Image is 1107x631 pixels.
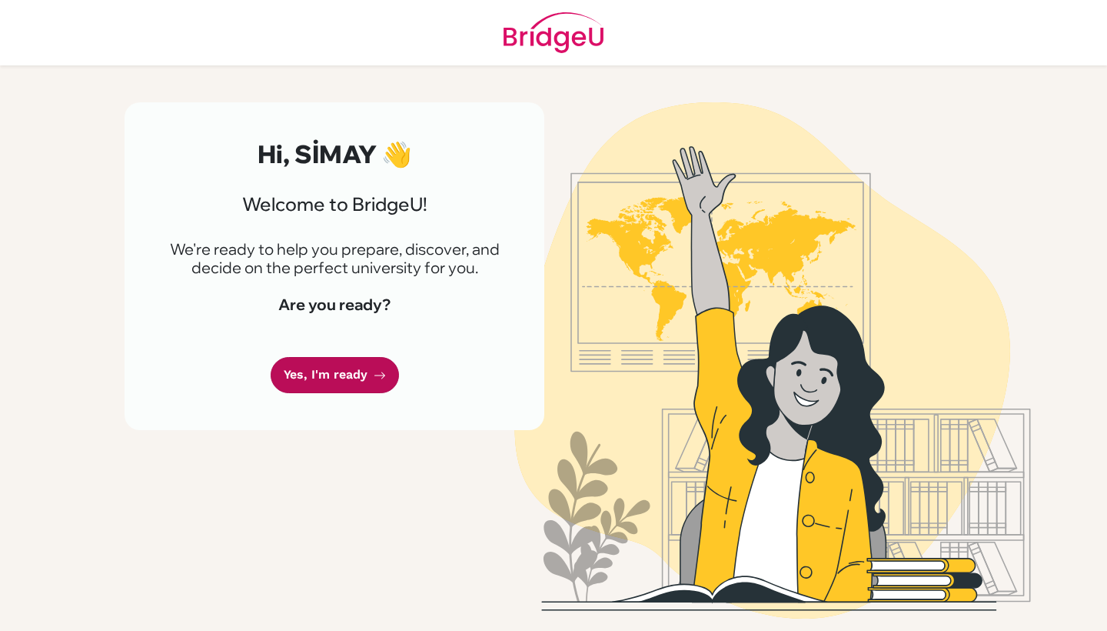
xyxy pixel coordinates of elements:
[161,193,507,215] h3: Welcome to BridgeU!
[271,357,399,393] a: Yes, I'm ready
[161,240,507,277] p: We're ready to help you prepare, discover, and decide on the perfect university for you.
[161,295,507,314] h4: Are you ready?
[161,139,507,169] h2: Hi, SİMAY 👋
